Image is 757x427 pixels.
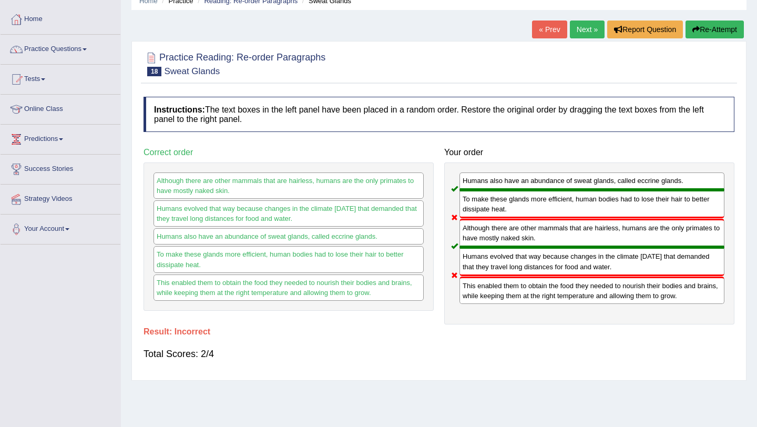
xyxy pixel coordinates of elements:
[154,246,424,272] div: To make these glands more efficient, human bodies had to lose their hair to better dissipate heat.
[1,35,120,61] a: Practice Questions
[1,5,120,31] a: Home
[144,327,734,337] h4: Result:
[144,148,434,157] h4: Correct order
[459,277,724,304] div: This enabled them to obtain the food they needed to nourish their bodies and brains, while keepin...
[1,185,120,211] a: Strategy Videos
[144,97,734,132] h4: The text boxes in the left panel have been placed in a random order. Restore the original order b...
[154,228,424,245] div: Humans also have an abundance of sweat glands, called eccrine glands.
[144,50,325,76] h2: Practice Reading: Re-order Paragraphs
[154,200,424,227] div: Humans evolved that way because changes in the climate [DATE] that demanded that they travel long...
[154,172,424,199] div: Although there are other mammals that are hairless, humans are the only primates to have mostly n...
[444,148,734,157] h4: Your order
[154,274,424,301] div: This enabled them to obtain the food they needed to nourish their bodies and brains, while keepin...
[459,247,724,276] div: Humans evolved that way because changes in the climate [DATE] that demanded that they travel long...
[154,105,205,114] b: Instructions:
[1,215,120,241] a: Your Account
[1,155,120,181] a: Success Stories
[459,219,724,247] div: Although there are other mammals that are hairless, humans are the only primates to have mostly n...
[607,21,683,38] button: Report Question
[459,190,724,218] div: To make these glands more efficient, human bodies had to lose their hair to better dissipate heat.
[1,95,120,121] a: Online Class
[532,21,567,38] a: « Prev
[164,66,220,76] small: Sweat Glands
[1,65,120,91] a: Tests
[1,125,120,151] a: Predictions
[686,21,744,38] button: Re-Attempt
[459,172,724,190] div: Humans also have an abundance of sweat glands, called eccrine glands.
[147,67,161,76] span: 18
[144,341,734,367] div: Total Scores: 2/4
[570,21,605,38] a: Next »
